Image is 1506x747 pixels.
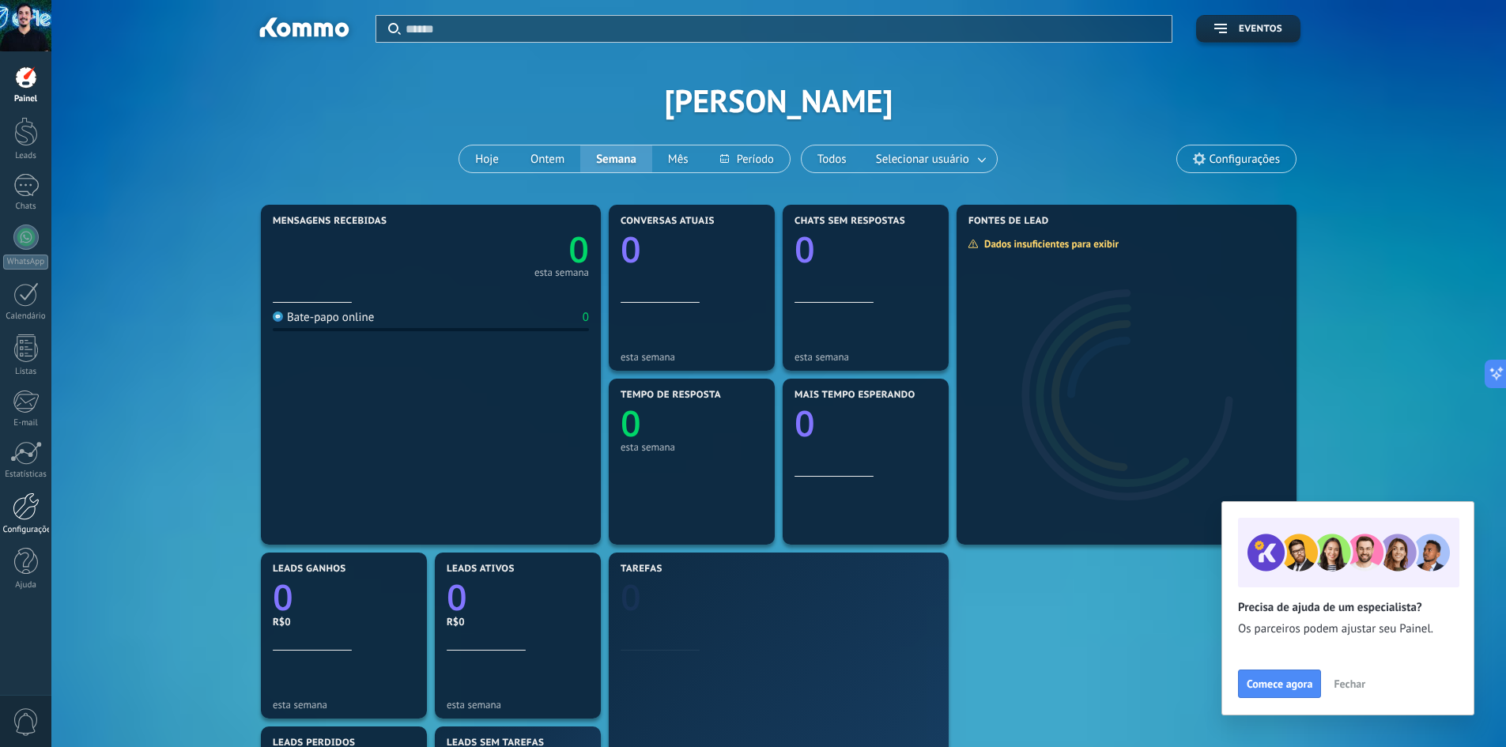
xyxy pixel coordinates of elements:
[704,145,790,172] button: Período
[1334,678,1365,689] span: Fechar
[3,255,48,270] div: WhatsApp
[652,145,704,172] button: Mês
[1210,153,1280,166] span: Configurações
[447,699,589,711] div: esta semana
[515,145,580,172] button: Ontem
[459,145,515,172] button: Hoje
[583,310,589,325] div: 0
[621,225,641,274] text: 0
[1239,24,1282,35] span: Eventos
[273,573,293,621] text: 0
[1247,678,1312,689] span: Comece agora
[621,351,763,363] div: esta semana
[273,615,415,628] div: R$0
[968,216,1049,227] span: Fontes de lead
[3,525,49,535] div: Configurações
[3,151,49,161] div: Leads
[273,216,387,227] span: Mensagens recebidas
[568,225,589,274] text: 0
[273,310,374,325] div: Bate-papo online
[3,311,49,322] div: Calendário
[3,94,49,104] div: Painel
[447,564,515,575] span: Leads ativos
[621,390,721,401] span: Tempo de resposta
[795,390,915,401] span: Mais tempo esperando
[580,145,652,172] button: Semana
[795,216,905,227] span: Chats sem respostas
[1196,15,1300,43] button: Eventos
[802,145,862,172] button: Todos
[621,441,763,453] div: esta semana
[3,470,49,480] div: Estatísticas
[431,225,589,274] a: 0
[1327,672,1372,696] button: Fechar
[3,418,49,428] div: E-mail
[3,202,49,212] div: Chats
[273,311,283,322] img: Bate-papo online
[621,573,641,621] text: 0
[873,149,972,170] span: Selecionar usuário
[3,367,49,377] div: Listas
[795,399,815,447] text: 0
[862,145,997,172] button: Selecionar usuário
[447,615,589,628] div: R$0
[1238,670,1321,698] button: Comece agora
[273,573,415,621] a: 0
[447,573,589,621] a: 0
[621,399,641,447] text: 0
[795,351,937,363] div: esta semana
[621,573,937,621] a: 0
[447,573,467,621] text: 0
[621,564,662,575] span: Tarefas
[1238,600,1458,615] h2: Precisa de ajuda de um especialista?
[3,580,49,590] div: Ajuda
[621,216,715,227] span: Conversas atuais
[1238,621,1458,637] span: Os parceiros podem ajustar seu Painel.
[795,225,815,274] text: 0
[273,564,346,575] span: Leads ganhos
[534,269,589,277] div: esta semana
[273,699,415,711] div: esta semana
[968,237,1130,251] div: Dados insuficientes para exibir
